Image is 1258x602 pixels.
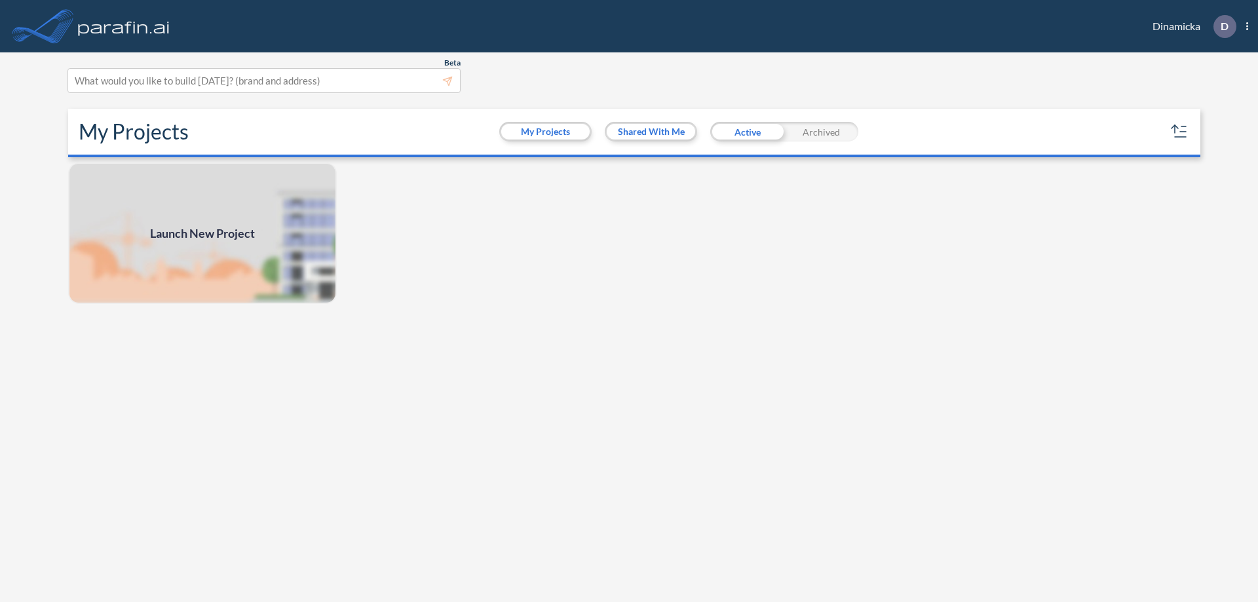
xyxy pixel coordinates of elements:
[607,124,695,140] button: Shared With Me
[1169,121,1190,142] button: sort
[68,162,337,304] a: Launch New Project
[1133,15,1248,38] div: Dinamicka
[501,124,590,140] button: My Projects
[79,119,189,144] h2: My Projects
[784,122,858,141] div: Archived
[68,162,337,304] img: add
[710,122,784,141] div: Active
[75,13,172,39] img: logo
[444,58,461,68] span: Beta
[1221,20,1229,32] p: D
[150,225,255,242] span: Launch New Project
